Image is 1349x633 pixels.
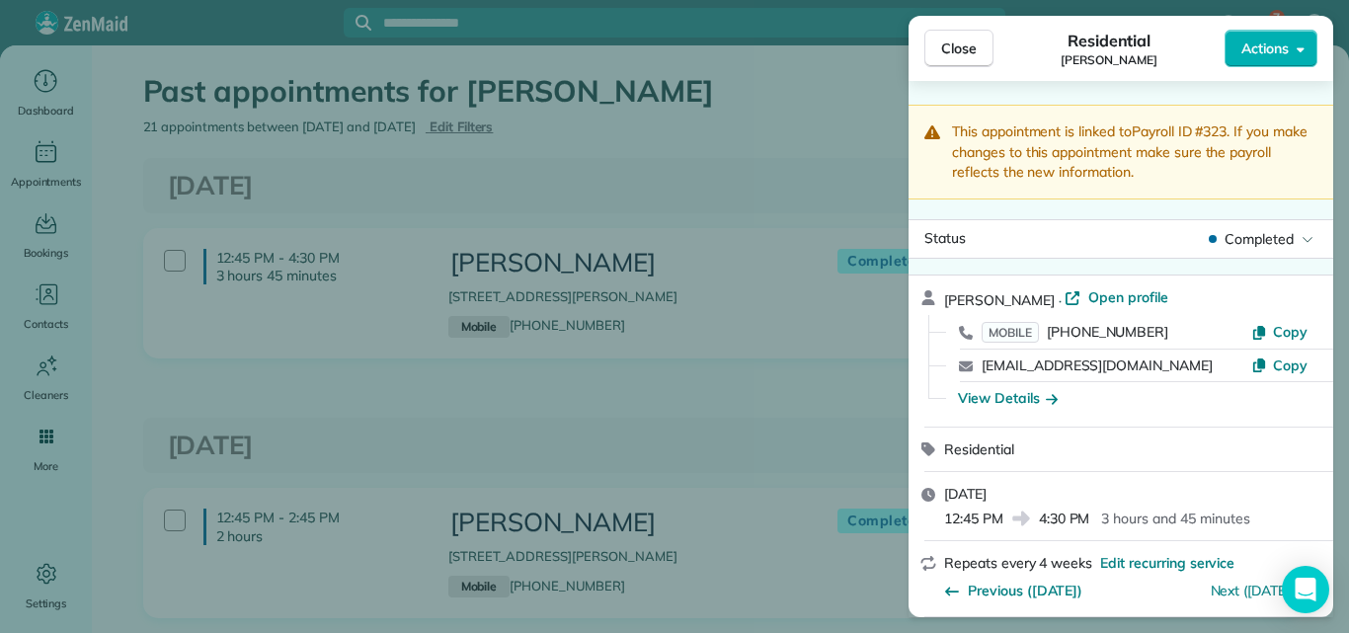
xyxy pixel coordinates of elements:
button: Close [924,30,993,67]
span: [PERSON_NAME] [1061,52,1157,68]
span: Close [941,39,977,58]
span: [PERSON_NAME] [944,291,1055,309]
span: Copy [1273,323,1308,341]
span: Residential [944,440,1014,458]
a: MOBILE[PHONE_NUMBER] [982,322,1168,342]
a: Payroll ID #323 [1132,122,1227,140]
span: MOBILE [982,322,1039,343]
span: Edit recurring service [1100,553,1234,573]
span: Actions [1241,39,1289,58]
div: Open Intercom Messenger [1282,566,1329,613]
span: Repeats every 4 weeks [944,554,1092,572]
a: [EMAIL_ADDRESS][DOMAIN_NAME] [982,356,1213,374]
button: Copy [1251,356,1308,375]
span: [PHONE_NUMBER] [1047,323,1168,341]
span: 4:30 PM [1039,509,1090,528]
span: Status [924,229,966,247]
span: Completed [1225,229,1294,249]
p: 3 hours and 45 minutes [1101,509,1249,528]
span: [DATE] [944,485,987,503]
button: View Details [958,388,1058,408]
span: Previous ([DATE]) [968,581,1082,600]
span: Residential [1068,29,1151,52]
a: Next ([DATE]) [1211,582,1295,599]
span: · [1055,292,1066,308]
a: Open profile [1065,287,1168,307]
button: Previous ([DATE]) [944,581,1082,600]
span: 12:45 PM [944,509,1003,528]
button: Copy [1251,322,1308,342]
span: This appointment is linked to . If you make changes to this appointment make sure the payroll ref... [952,122,1308,181]
button: Next ([DATE]) [1211,581,1318,600]
span: Copy [1273,356,1308,374]
span: Open profile [1088,287,1168,307]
